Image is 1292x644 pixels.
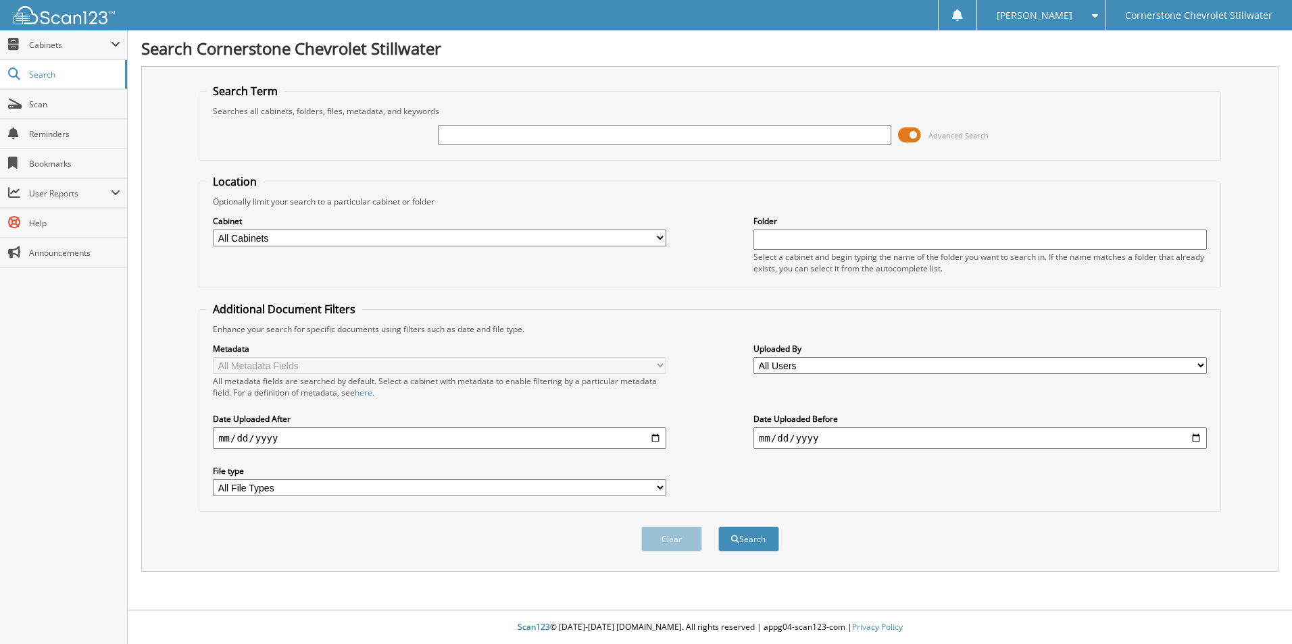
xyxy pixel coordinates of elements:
[206,105,1214,117] div: Searches all cabinets, folders, files, metadata, and keywords
[206,84,284,99] legend: Search Term
[29,69,118,80] span: Search
[29,39,111,51] span: Cabinets
[141,37,1278,59] h1: Search Cornerstone Chevrolet Stillwater
[1125,11,1272,20] span: Cornerstone Chevrolet Stillwater
[928,130,989,140] span: Advanced Search
[29,188,111,199] span: User Reports
[206,323,1214,335] div: Enhance your search for specific documents using filters such as date and file type.
[718,527,779,552] button: Search
[206,196,1214,207] div: Optionally limit your search to a particular cabinet or folder
[29,217,120,229] span: Help
[355,387,372,398] a: here
[997,11,1072,20] span: [PERSON_NAME]
[206,174,264,189] legend: Location
[641,527,702,552] button: Clear
[29,158,120,169] span: Bookmarks
[753,343,1207,354] label: Uploaded By
[852,621,903,633] a: Privacy Policy
[213,215,666,227] label: Cabinet
[213,427,666,449] input: start
[753,427,1207,449] input: end
[29,128,120,140] span: Reminders
[753,215,1207,227] label: Folder
[14,6,115,24] img: scan123-logo-white.svg
[29,99,120,110] span: Scan
[213,465,666,477] label: File type
[518,621,550,633] span: Scan123
[128,611,1292,644] div: © [DATE]-[DATE] [DOMAIN_NAME]. All rights reserved | appg04-scan123-com |
[213,343,666,354] label: Metadata
[213,375,666,398] div: All metadata fields are searched by default. Select a cabinet with metadata to enable filtering b...
[206,302,362,317] legend: Additional Document Filters
[753,251,1207,274] div: Select a cabinet and begin typing the name of the folder you want to search in. If the name match...
[29,247,120,259] span: Announcements
[753,413,1207,425] label: Date Uploaded Before
[213,413,666,425] label: Date Uploaded After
